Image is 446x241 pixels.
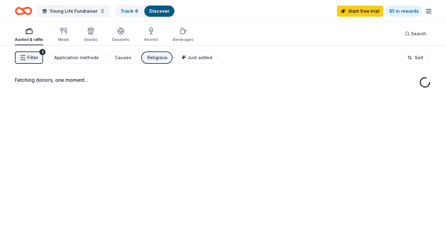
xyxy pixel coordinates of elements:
a: $5 in rewards [386,6,422,17]
span: Filter [27,54,38,61]
div: Snacks [84,37,97,42]
button: Beverages [173,25,193,45]
div: Auction & raffle [15,37,43,42]
span: Search [411,30,426,37]
button: Track· 8Discover [115,5,175,17]
span: Young Life Fundraiser [50,7,98,15]
button: Young Life Fundraiser [37,5,110,17]
button: Meals [58,25,69,45]
div: Alcohol [144,37,158,42]
button: Desserts [112,25,129,45]
button: Sort [402,51,429,64]
a: Home [15,4,32,18]
button: Snacks [84,25,97,45]
div: Beverages [173,37,193,42]
a: Track· 8 [120,8,138,14]
div: Desserts [112,37,129,42]
div: 3 [39,49,46,55]
button: Just added [177,51,217,64]
a: Start free trial [337,6,383,17]
div: Fetching donors, one moment... [15,76,431,84]
button: Religious [141,51,173,64]
a: Discover [149,8,169,14]
button: Auction & raffle [15,25,43,45]
div: Causes [115,54,131,61]
div: Religious [147,54,168,61]
span: Sort [415,54,423,61]
button: Filter3 [15,51,43,64]
button: Search [400,28,431,40]
button: Alcohol [144,25,158,45]
button: Causes [109,51,136,64]
div: Meals [58,37,69,42]
span: Just added [187,55,212,60]
button: Application methods [48,51,104,64]
div: Application methods [54,54,99,61]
